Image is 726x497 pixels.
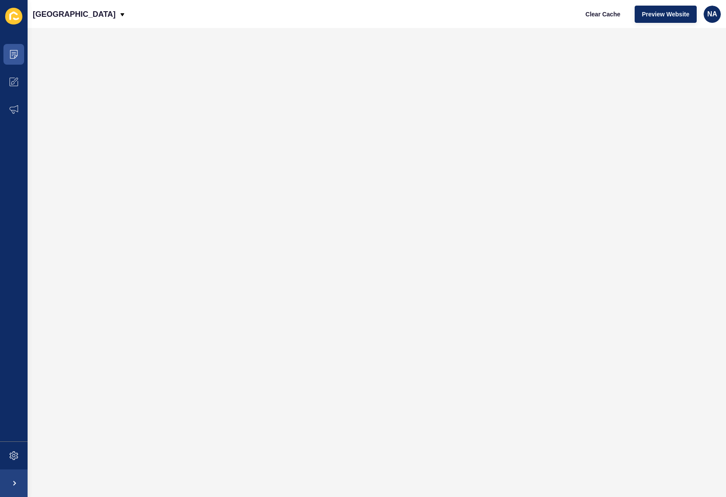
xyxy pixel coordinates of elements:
[642,10,689,19] span: Preview Website
[707,10,717,19] span: NA
[635,6,697,23] button: Preview Website
[578,6,628,23] button: Clear Cache
[586,10,620,19] span: Clear Cache
[33,3,115,25] p: [GEOGRAPHIC_DATA]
